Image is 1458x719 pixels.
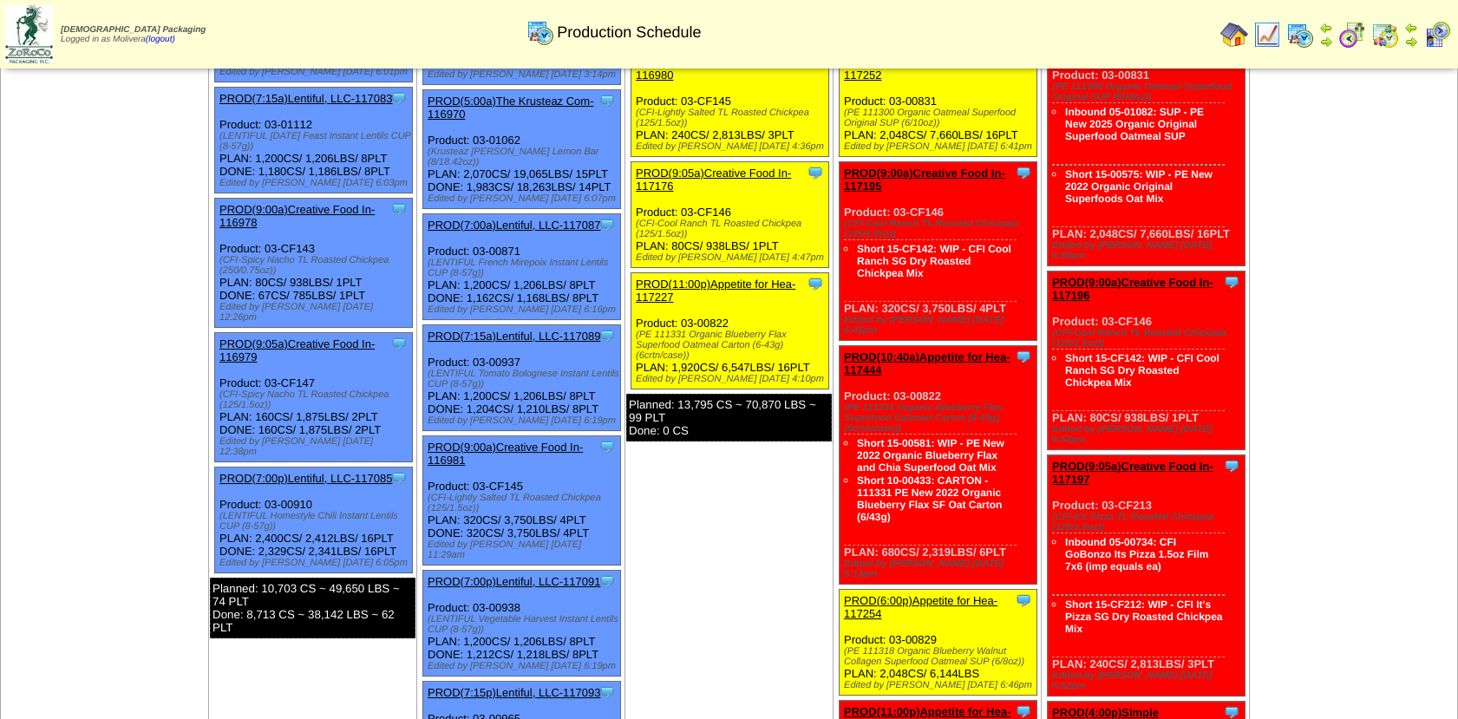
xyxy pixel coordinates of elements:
[428,369,620,389] div: (LENTIFUL Tomato Bolognese Instant Lentils CUP (8-57g))
[1048,455,1246,696] div: Product: 03-CF213 PLAN: 240CS / 2,813LBS / 3PLT
[219,178,412,188] div: Edited by [PERSON_NAME] [DATE] 6:03pm
[390,89,408,107] img: Tooltip
[844,559,1036,579] div: Edited by [PERSON_NAME] [DATE] 5:13pm
[1319,35,1333,49] img: arrowright.gif
[61,25,206,35] span: [DEMOGRAPHIC_DATA] Packaging
[636,141,828,152] div: Edited by [PERSON_NAME] [DATE] 4:36pm
[844,315,1036,336] div: Edited by [PERSON_NAME] [DATE] 6:45pm
[636,330,828,361] div: (PE 111331 Organic Blueberry Flax Superfood Oatmeal Carton (6-43g)(6crtn/case))
[1371,21,1399,49] img: calendarinout.gif
[626,394,832,441] div: Planned: 13,795 CS ~ 70,870 LBS ~ 99 PLT Done: 0 CS
[428,441,583,467] a: PROD(9:00a)Creative Food In-116981
[1319,21,1333,35] img: arrowleft.gif
[428,614,620,635] div: (LENTIFUL Vegetable Harvest Instant Lentils CUP (8-57g))
[1052,424,1245,445] div: Edited by [PERSON_NAME] [DATE] 6:52pm
[428,304,620,315] div: Edited by [PERSON_NAME] [DATE] 6:16pm
[428,493,620,513] div: (CFI-Lightly Salted TL Roasted Chickpea (125/1.5oz))
[840,162,1037,341] div: Product: 03-CF146 PLAN: 320CS / 3,750LBS / 4PLT
[1404,21,1418,35] img: arrowleft.gif
[598,438,616,455] img: Tooltip
[219,436,412,457] div: Edited by [PERSON_NAME] [DATE] 12:38pm
[840,51,1037,157] div: Product: 03-00831 PLAN: 2,048CS / 7,660LBS / 16PLT
[1048,271,1246,450] div: Product: 03-CF146 PLAN: 80CS / 938LBS / 1PLT
[844,219,1036,239] div: (CFI-Cool Ranch TL Roasted Chickpea (125/1.5oz))
[1015,592,1032,609] img: Tooltip
[1052,670,1245,691] div: Edited by [PERSON_NAME] [DATE] 6:52pm
[428,193,620,204] div: Edited by [PERSON_NAME] [DATE] 6:07pm
[1065,536,1208,572] a: Inbound 05-00734: CFI GoBonzo Its Pizza 1.5oz Film 7x6 (imp equals ea)
[857,474,1002,523] a: Short 10-00433: CARTON - 111331 PE New 2022 Organic Blueberry Flax SF Oat Carton (6/43g)
[1015,348,1032,365] img: Tooltip
[1223,457,1240,474] img: Tooltip
[1052,82,1245,102] div: (PE 111300 Organic Oatmeal Superfood Original SUP (6/10oz))
[1015,164,1032,181] img: Tooltip
[598,327,616,344] img: Tooltip
[636,108,828,128] div: (CFI-Lightly Salted TL Roasted Chickpea (125/1.5oz))
[857,243,1011,279] a: Short 15-CF142: WIP - CFI Cool Ranch SG Dry Roasted Chickpea Mix
[1065,352,1219,389] a: Short 15-CF142: WIP - CFI Cool Ranch SG Dry Roasted Chickpea Mix
[1048,25,1246,266] div: Product: 03-00831 PLAN: 2,048CS / 7,660LBS / 16PLT
[219,511,412,532] div: (LENTIFUL Homestyle Chili Instant Lentils CUP (8-57g))
[636,167,791,193] a: PROD(9:05a)Creative Food In-117176
[219,92,392,105] a: PROD(7:15a)Lentiful, LLC-117083
[631,273,829,389] div: Product: 03-00822 PLAN: 1,920CS / 6,547LBS / 16PLT
[428,330,600,343] a: PROD(7:15a)Lentiful, LLC-117089
[210,578,415,638] div: Planned: 10,703 CS ~ 49,650 LBS ~ 74 PLT Done: 8,713 CS ~ 38,142 LBS ~ 62 PLT
[428,147,620,167] div: (Krusteaz [PERSON_NAME] Lemon Bar (8/18.42oz))
[61,25,206,44] span: Logged in as Molivera
[219,389,412,410] div: (CFI-Spicy Nacho TL Roasted Chickpea (125/1.5oz))
[423,571,621,677] div: Product: 03-00938 PLAN: 1,200CS / 1,206LBS / 8PLT DONE: 1,212CS / 1,218LBS / 8PLT
[428,539,620,560] div: Edited by [PERSON_NAME] [DATE] 11:29am
[844,141,1036,152] div: Edited by [PERSON_NAME] [DATE] 6:41pm
[219,131,412,152] div: (LENTIFUL [DATE] Feast Instant Lentils CUP (8-57g))
[1423,21,1451,49] img: calendarcustomer.gif
[844,594,997,620] a: PROD(6:00p)Appetite for Hea-117254
[840,346,1037,585] div: Product: 03-00822 PLAN: 680CS / 2,319LBS / 6PLT
[557,23,701,42] span: Production Schedule
[526,18,554,46] img: calendarprod.gif
[428,415,620,426] div: Edited by [PERSON_NAME] [DATE] 6:19pm
[1052,240,1245,261] div: Edited by [PERSON_NAME] [DATE] 6:50pm
[598,92,616,109] img: Tooltip
[598,572,616,590] img: Tooltip
[219,255,412,276] div: (CFI-Spicy Nacho TL Roasted Chickpea (250/0.75oz))
[215,333,413,462] div: Product: 03-CF147 PLAN: 160CS / 1,875LBS / 2PLT DONE: 160CS / 1,875LBS / 2PLT
[219,472,392,485] a: PROD(7:00p)Lentiful, LLC-117085
[840,590,1037,696] div: Product: 03-00829 PLAN: 2,048CS / 6,144LBS
[857,437,1004,474] a: Short 15-00581: WIP - PE New 2022 Organic Blueberry Flax and Chia Superfood Oat Mix
[1065,598,1222,635] a: Short 15-CF212: WIP - CFI It's Pizza SG Dry Roasted Chickpea Mix
[598,216,616,233] img: Tooltip
[428,219,600,232] a: PROD(7:00a)Lentiful, LLC-117087
[1052,276,1213,302] a: PROD(9:00a)Creative Food In-117196
[631,51,829,157] div: Product: 03-CF145 PLAN: 240CS / 2,813LBS / 3PLT
[1052,460,1213,486] a: PROD(9:05a)Creative Food In-117197
[636,374,828,384] div: Edited by [PERSON_NAME] [DATE] 4:10pm
[428,686,600,699] a: PROD(7:15p)Lentiful, LLC-117093
[146,35,175,44] a: (logout)
[844,646,1036,667] div: (PE 111318 Organic Blueberry Walnut Collagen Superfood Oatmeal SUP (6/8oz))
[1052,512,1245,533] div: (CFI-It's Pizza TL Roasted Chickpea (125/1.5oz))
[219,302,412,323] div: Edited by [PERSON_NAME] [DATE] 12:26pm
[390,469,408,487] img: Tooltip
[844,680,1036,690] div: Edited by [PERSON_NAME] [DATE] 6:46pm
[1286,21,1314,49] img: calendarprod.gif
[598,683,616,701] img: Tooltip
[807,164,824,181] img: Tooltip
[219,558,412,568] div: Edited by [PERSON_NAME] [DATE] 6:05pm
[1404,35,1418,49] img: arrowright.gif
[636,219,828,239] div: (CFI-Cool Ranch TL Roasted Chickpea (125/1.5oz))
[1220,21,1248,49] img: home.gif
[390,335,408,352] img: Tooltip
[844,167,1005,193] a: PROD(9:00a)Creative Food In-117195
[844,402,1036,434] div: (PE 111331 Organic Blueberry Flax Superfood Oatmeal Carton (6-43g)(6crtn/case))
[5,5,53,63] img: zoroco-logo-small.webp
[423,90,621,209] div: Product: 03-01062 PLAN: 2,070CS / 19,065LBS / 15PLT DONE: 1,983CS / 18,263LBS / 14PLT
[428,95,593,121] a: PROD(5:00a)The Krusteaz Com-116970
[1338,21,1366,49] img: calendarblend.gif
[215,199,413,328] div: Product: 03-CF143 PLAN: 80CS / 938LBS / 1PLT DONE: 67CS / 785LBS / 1PLT
[215,467,413,573] div: Product: 03-00910 PLAN: 2,400CS / 2,412LBS / 16PLT DONE: 2,329CS / 2,341LBS / 16PLT
[1253,21,1281,49] img: line_graph.gif
[844,108,1036,128] div: (PE 111300 Organic Oatmeal Superfood Original SUP (6/10oz))
[631,162,829,268] div: Product: 03-CF146 PLAN: 80CS / 938LBS / 1PLT
[636,252,828,263] div: Edited by [PERSON_NAME] [DATE] 4:47pm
